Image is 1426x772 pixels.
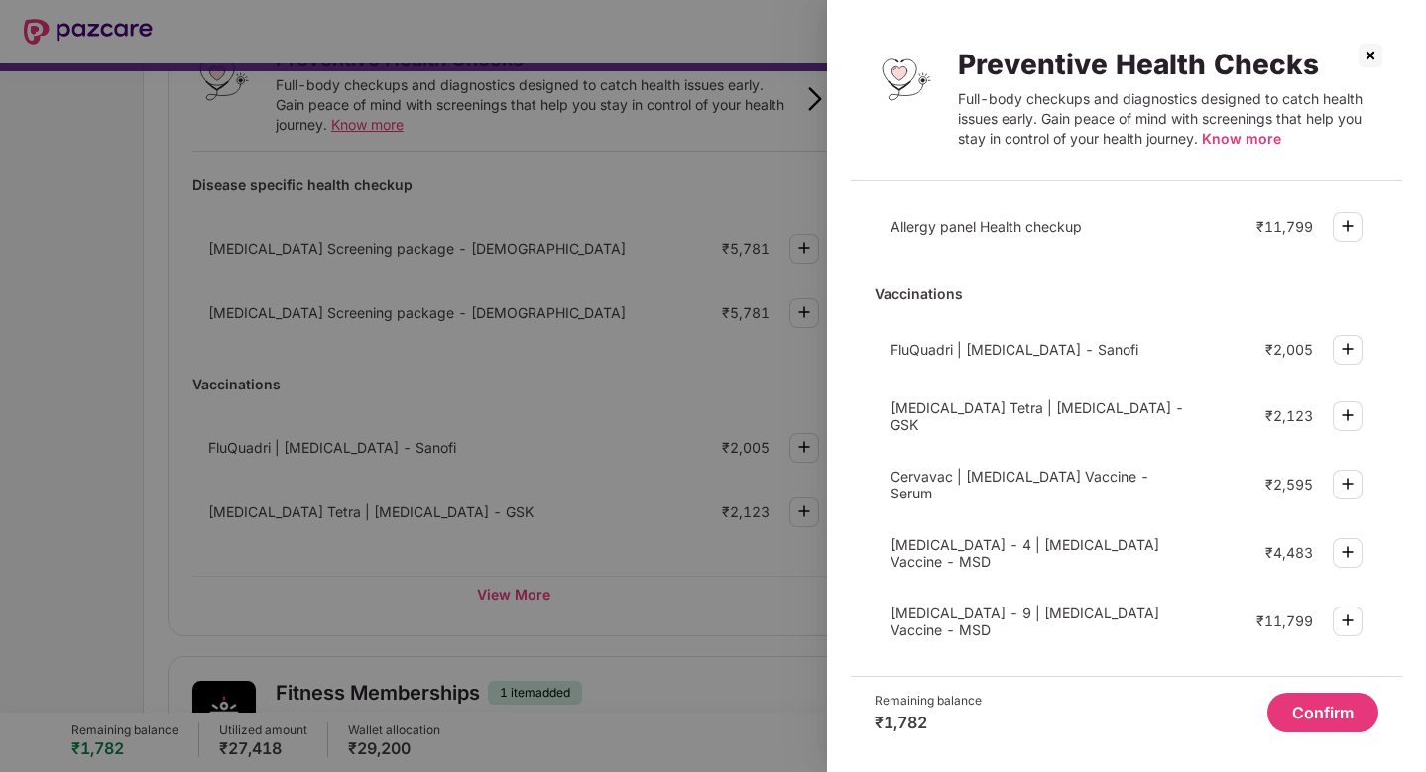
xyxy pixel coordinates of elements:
img: svg+xml;base64,PHN2ZyBpZD0iUGx1cy0zMngzMiIgeG1sbnM9Imh0dHA6Ly93d3cudzMub3JnLzIwMDAvc3ZnIiB3aWR0aD... [1336,214,1360,238]
img: Preventive Health Checks [875,48,938,111]
div: Remaining balance [875,693,982,709]
span: Allergy panel Health checkup [891,218,1082,235]
span: Cervavac | [MEDICAL_DATA] Vaccine - Serum [891,468,1149,501]
img: svg+xml;base64,PHN2ZyBpZD0iUGx1cy0zMngzMiIgeG1sbnM9Imh0dHA6Ly93d3cudzMub3JnLzIwMDAvc3ZnIiB3aWR0aD... [1336,608,1360,632]
span: [MEDICAL_DATA] - 9 | [MEDICAL_DATA] Vaccine - MSD [891,605,1159,638]
div: ₹4,483 [1265,544,1313,561]
div: Full-body checkups and diagnostics designed to catch health issues early. Gain peace of mind with... [958,89,1378,149]
div: ₹11,799 [1256,612,1313,629]
div: Preventive Health Checks [958,48,1378,81]
span: Know more [1202,130,1281,147]
img: svg+xml;base64,PHN2ZyBpZD0iQ3Jvc3MtMzJ4MzIiIHhtbG5zPSJodHRwOi8vd3d3LnczLm9yZy8yMDAwL3N2ZyIgd2lkdG... [1355,40,1386,71]
img: svg+xml;base64,PHN2ZyBpZD0iUGx1cy0zMngzMiIgeG1sbnM9Imh0dHA6Ly93d3cudzMub3JnLzIwMDAvc3ZnIiB3aWR0aD... [1336,472,1360,496]
button: Confirm [1267,693,1378,732]
img: svg+xml;base64,PHN2ZyBpZD0iUGx1cy0zMngzMiIgeG1sbnM9Imh0dHA6Ly93d3cudzMub3JnLzIwMDAvc3ZnIiB3aWR0aD... [1336,337,1360,361]
div: ₹11,799 [1256,218,1313,235]
img: svg+xml;base64,PHN2ZyBpZD0iUGx1cy0zMngzMiIgeG1sbnM9Imh0dHA6Ly93d3cudzMub3JnLzIwMDAvc3ZnIiB3aWR0aD... [1336,540,1360,564]
div: ₹1,782 [875,713,982,732]
div: ₹2,595 [1265,476,1313,493]
span: [MEDICAL_DATA] - 4 | [MEDICAL_DATA] Vaccine - MSD [891,536,1159,570]
div: ₹2,005 [1265,341,1313,358]
div: ₹2,123 [1265,407,1313,424]
img: svg+xml;base64,PHN2ZyBpZD0iUGx1cy0zMngzMiIgeG1sbnM9Imh0dHA6Ly93d3cudzMub3JnLzIwMDAvc3ZnIiB3aWR0aD... [1336,403,1360,427]
span: [MEDICAL_DATA] Tetra | [MEDICAL_DATA] - GSK [891,399,1184,433]
div: Vaccinations [875,276,1378,311]
span: FluQuadri | [MEDICAL_DATA] - Sanofi [891,341,1138,358]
